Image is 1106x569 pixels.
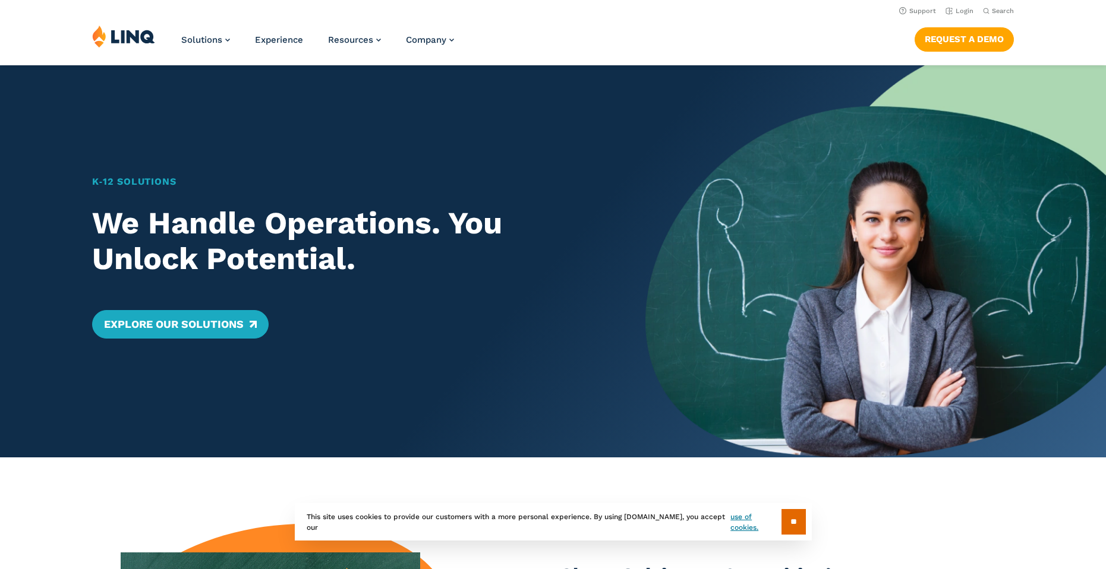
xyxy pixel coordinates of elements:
[92,310,269,339] a: Explore Our Solutions
[295,503,812,540] div: This site uses cookies to provide our customers with a more personal experience. By using [DOMAIN...
[645,65,1106,457] img: Home Banner
[328,34,381,45] a: Resources
[181,25,454,64] nav: Primary Navigation
[899,7,936,15] a: Support
[946,7,973,15] a: Login
[92,25,155,48] img: LINQ | K‑12 Software
[915,25,1014,51] nav: Button Navigation
[255,34,303,45] a: Experience
[983,7,1014,15] button: Open Search Bar
[181,34,230,45] a: Solutions
[406,34,454,45] a: Company
[181,34,222,45] span: Solutions
[92,206,600,277] h2: We Handle Operations. You Unlock Potential.
[992,7,1014,15] span: Search
[406,34,446,45] span: Company
[730,511,781,533] a: use of cookies.
[915,27,1014,51] a: Request a Demo
[328,34,373,45] span: Resources
[92,175,600,189] h1: K‑12 Solutions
